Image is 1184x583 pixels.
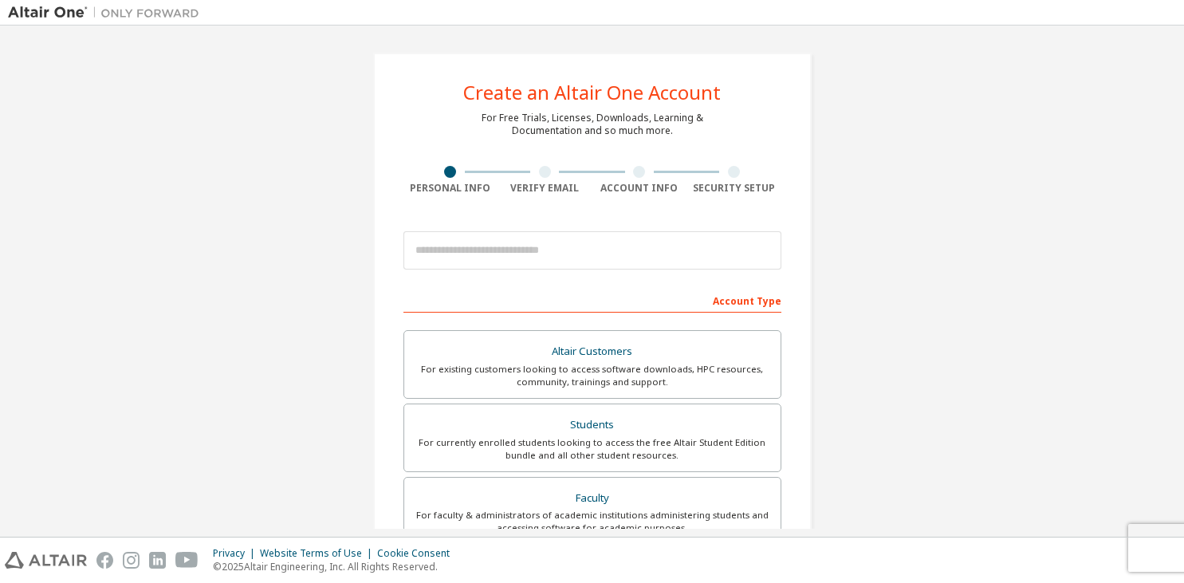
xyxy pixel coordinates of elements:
[123,552,140,569] img: instagram.svg
[414,414,771,436] div: Students
[414,509,771,534] div: For faculty & administrators of academic institutions administering students and accessing softwa...
[686,182,781,195] div: Security Setup
[498,182,592,195] div: Verify Email
[175,552,199,569] img: youtube.svg
[592,182,687,195] div: Account Info
[463,83,721,102] div: Create an Altair One Account
[260,547,377,560] div: Website Terms of Use
[403,287,781,313] div: Account Type
[403,182,498,195] div: Personal Info
[414,341,771,363] div: Altair Customers
[5,552,87,569] img: altair_logo.svg
[377,547,459,560] div: Cookie Consent
[213,547,260,560] div: Privacy
[96,552,113,569] img: facebook.svg
[482,112,703,137] div: For Free Trials, Licenses, Downloads, Learning & Documentation and so much more.
[414,363,771,388] div: For existing customers looking to access software downloads, HPC resources, community, trainings ...
[213,560,459,573] p: © 2025 Altair Engineering, Inc. All Rights Reserved.
[414,436,771,462] div: For currently enrolled students looking to access the free Altair Student Edition bundle and all ...
[149,552,166,569] img: linkedin.svg
[414,487,771,510] div: Faculty
[8,5,207,21] img: Altair One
